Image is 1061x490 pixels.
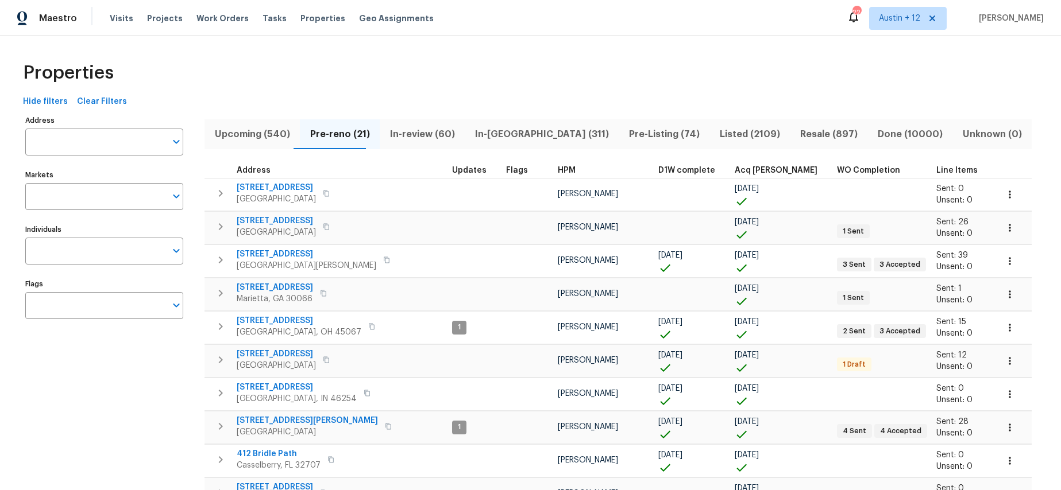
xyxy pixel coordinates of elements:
span: 4 Accepted [875,426,926,436]
span: HPM [558,166,576,174]
span: Flags [506,166,528,174]
span: [GEOGRAPHIC_DATA][PERSON_NAME] [237,260,376,271]
span: [DATE] [735,318,759,326]
label: Markets [25,172,183,178]
span: Maestro [39,13,77,24]
span: 1 Sent [838,227,869,236]
span: Sent: 0 [936,384,964,392]
span: Sent: 26 [936,218,969,226]
span: [DATE] [658,451,682,459]
span: 3 Sent [838,260,870,270]
span: Unsent: 0 [936,363,973,371]
span: [STREET_ADDRESS] [237,382,357,393]
span: [PERSON_NAME] [558,456,618,464]
span: [GEOGRAPHIC_DATA], IN 46254 [237,393,357,405]
span: 4 Sent [838,426,871,436]
span: [DATE] [735,251,759,259]
span: [PERSON_NAME] [558,190,618,198]
button: Open [168,297,184,313]
span: Hide filters [23,95,68,109]
span: 3 Accepted [875,260,925,270]
span: Tasks [263,14,287,22]
span: [PERSON_NAME] [558,323,618,331]
span: Pre-Listing (74) [626,126,703,142]
span: In-[GEOGRAPHIC_DATA] (311) [472,126,612,142]
button: Open [168,134,184,150]
span: Sent: 12 [936,351,967,359]
span: Sent: 1 [936,285,962,293]
button: Open [168,188,184,204]
span: [DATE] [658,351,682,359]
button: Hide filters [18,91,72,112]
span: Sent: 0 [936,451,964,459]
span: [PERSON_NAME] [558,290,618,298]
span: [DATE] [735,351,759,359]
span: [DATE] [658,318,682,326]
span: Acq [PERSON_NAME] [735,166,817,174]
span: 3 Accepted [875,326,925,336]
span: [STREET_ADDRESS] [237,182,316,193]
span: 1 [453,422,465,432]
span: Unsent: 0 [936,196,973,204]
span: Unknown (0) [959,126,1025,142]
span: Sent: 0 [936,185,964,193]
span: Unsent: 0 [936,396,973,404]
span: [STREET_ADDRESS][PERSON_NAME] [237,415,378,426]
span: Sent: 39 [936,251,968,259]
span: [GEOGRAPHIC_DATA] [237,360,316,371]
span: [PERSON_NAME] [558,423,618,431]
span: Austin + 12 [879,13,920,24]
span: Work Orders [196,13,249,24]
span: [PERSON_NAME] [558,223,618,231]
span: 412 Bridle Path [237,448,321,460]
span: 1 [453,322,465,332]
span: In-review (60) [387,126,458,142]
span: [GEOGRAPHIC_DATA] [237,227,316,238]
span: Sent: 15 [936,318,966,326]
span: 1 Draft [838,360,870,370]
span: [PERSON_NAME] [558,390,618,398]
span: Properties [23,67,114,79]
span: [DATE] [735,418,759,426]
span: Listed (2109) [716,126,783,142]
span: Unsent: 0 [936,429,973,437]
label: Address [25,117,183,124]
span: Sent: 28 [936,418,969,426]
span: Unsent: 0 [936,230,973,238]
span: Casselberry, FL 32707 [237,460,321,471]
span: Unsent: 0 [936,329,973,337]
span: [DATE] [658,418,682,426]
span: [DATE] [735,451,759,459]
span: 1 Sent [838,293,869,303]
span: Geo Assignments [359,13,434,24]
span: Unsent: 0 [936,263,973,271]
label: Individuals [25,226,183,233]
span: [STREET_ADDRESS] [237,282,313,293]
span: [DATE] [735,384,759,392]
span: [STREET_ADDRESS] [237,215,316,227]
span: Marietta, GA 30066 [237,293,313,305]
span: WO Completion [837,166,900,174]
span: [PERSON_NAME] [974,13,1044,24]
span: [STREET_ADDRESS] [237,315,361,326]
span: Updates [452,166,487,174]
span: [GEOGRAPHIC_DATA], OH 45067 [237,326,361,338]
span: [STREET_ADDRESS] [237,348,316,360]
span: Projects [147,13,183,24]
span: Unsent: 0 [936,462,973,470]
span: [PERSON_NAME] [558,356,618,364]
span: Upcoming (540) [211,126,293,142]
span: [STREET_ADDRESS] [237,248,376,260]
span: Clear Filters [77,95,127,109]
span: Resale (897) [797,126,861,142]
span: Done (10000) [874,126,946,142]
span: [GEOGRAPHIC_DATA] [237,193,316,205]
button: Open [168,243,184,259]
span: D1W complete [658,166,715,174]
span: [GEOGRAPHIC_DATA] [237,426,378,438]
span: Visits [110,13,133,24]
span: [PERSON_NAME] [558,256,618,265]
span: [DATE] [735,218,759,226]
span: 2 Sent [838,326,870,336]
span: [DATE] [735,285,759,293]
